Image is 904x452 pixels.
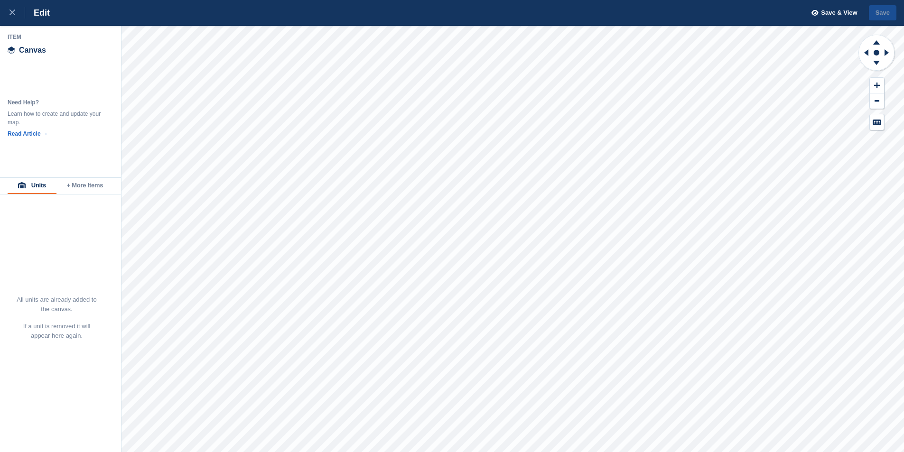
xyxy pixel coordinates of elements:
button: Keyboard Shortcuts [870,114,884,130]
button: Zoom Out [870,93,884,109]
button: Units [8,178,56,194]
div: Learn how to create and update your map. [8,110,103,127]
p: If a unit is removed it will appear here again. [16,322,97,341]
button: Save & View [806,5,857,21]
button: Save [869,5,896,21]
span: Canvas [19,46,46,54]
button: + More Items [56,178,113,194]
div: Edit [25,7,50,18]
img: canvas-icn.9d1aba5b.svg [8,46,15,54]
a: Read Article → [8,130,48,137]
div: Need Help? [8,98,103,107]
span: Save & View [821,8,857,18]
button: Zoom In [870,78,884,93]
div: Item [8,33,114,41]
p: All units are already added to the canvas. [16,295,97,314]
